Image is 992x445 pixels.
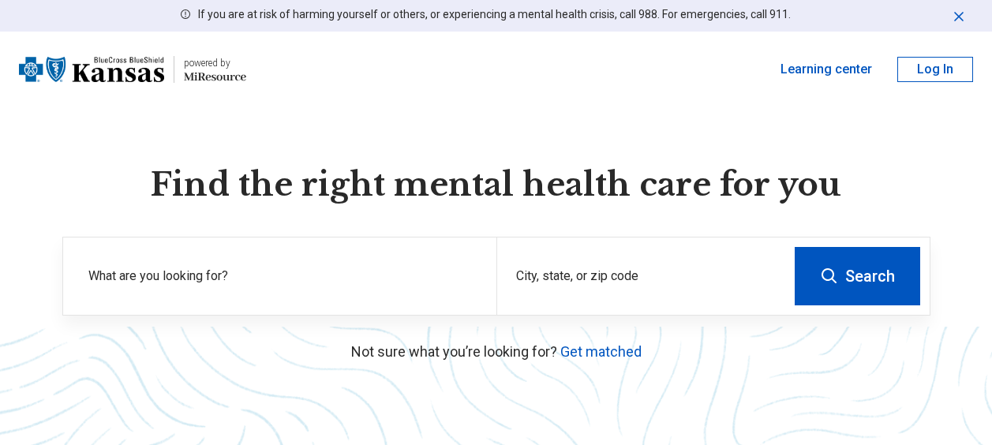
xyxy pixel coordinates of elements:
p: Not sure what you’re looking for? [62,341,930,362]
a: Blue Cross Blue Shield Kansaspowered by [19,50,246,88]
button: Log In [897,57,973,82]
a: Get matched [560,343,642,360]
h1: Find the right mental health care for you [62,164,930,205]
button: Dismiss [951,6,967,25]
button: Search [795,247,920,305]
div: powered by [184,56,246,70]
label: What are you looking for? [88,267,477,286]
p: If you are at risk of harming yourself or others, or experiencing a mental health crisis, call 98... [198,6,791,23]
a: Learning center [780,60,872,79]
img: Blue Cross Blue Shield Kansas [19,50,164,88]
